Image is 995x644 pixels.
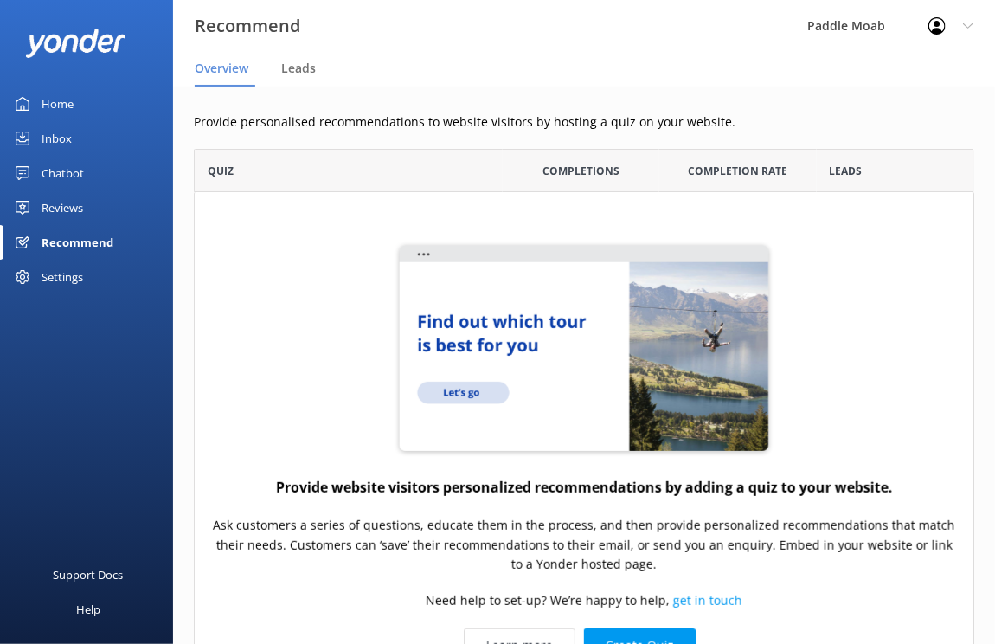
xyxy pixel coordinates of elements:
[542,163,619,179] span: Completions
[76,592,100,627] div: Help
[276,477,893,499] h4: Provide website visitors personalized recommendations by adding a quiz to your website.
[26,29,125,57] img: yonder-white-logo.png
[195,60,248,77] span: Overview
[195,12,300,40] h3: Recommend
[394,241,774,458] img: quiz-website...
[194,113,974,132] p: Provide personalised recommendations to website visitors by hosting a quiz on your website.
[42,121,72,156] div: Inbox
[212,517,956,575] p: Ask customers a series of questions, educate them in the process, and then provide personalized r...
[42,87,74,121] div: Home
[688,163,787,179] span: Completion Rate
[673,593,742,609] a: get in touch
[830,163,863,179] span: Leads
[42,190,83,225] div: Reviews
[208,163,234,179] span: Quiz
[54,557,124,592] div: Support Docs
[281,60,316,77] span: Leads
[42,156,84,190] div: Chatbot
[42,260,83,294] div: Settings
[42,225,113,260] div: Recommend
[426,592,742,611] p: Need help to set-up? We’re happy to help,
